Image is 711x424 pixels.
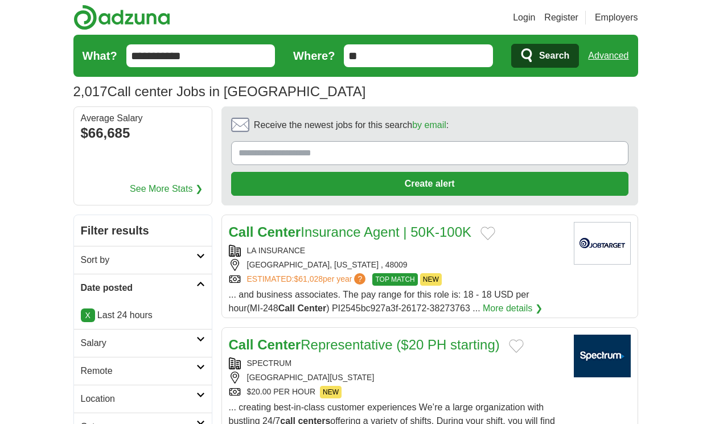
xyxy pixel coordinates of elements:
a: See More Stats ❯ [130,182,203,196]
h2: Sort by [81,253,196,267]
a: Employers [595,11,638,24]
a: More details ❯ [483,302,543,315]
div: [GEOGRAPHIC_DATA][US_STATE] [229,372,565,384]
div: $66,685 [81,123,205,143]
strong: Call [278,303,295,313]
img: SPECTRUM logo [574,335,631,377]
button: Create alert [231,172,628,196]
div: Average Salary [81,114,205,123]
span: NEW [320,386,342,398]
a: Remote [74,357,212,385]
button: Search [511,44,579,68]
h1: Call center Jobs in [GEOGRAPHIC_DATA] [73,84,366,99]
span: NEW [420,273,442,286]
button: Add to favorite jobs [480,227,495,240]
strong: Center [257,337,301,352]
a: by email [412,120,446,130]
h2: Filter results [74,215,212,246]
a: Login [513,11,535,24]
span: ... and business associates. The pay range for this role is: 18 - 18 USD per hour(MI-248 ) PI2545... [229,290,529,313]
div: LA INSURANCE [229,245,565,257]
span: 2,017 [73,81,108,102]
span: Search [539,44,569,67]
a: X [81,308,95,322]
span: $61,028 [294,274,323,283]
h2: Location [81,392,196,406]
h2: Date posted [81,281,196,295]
a: Register [544,11,578,24]
h2: Salary [81,336,196,350]
a: Advanced [588,44,628,67]
div: [GEOGRAPHIC_DATA], [US_STATE] , 48009 [229,259,565,271]
strong: Call [229,337,254,352]
a: Date posted [74,274,212,302]
a: Location [74,385,212,413]
a: Salary [74,329,212,357]
p: Last 24 hours [81,308,205,322]
h2: Remote [81,364,196,378]
div: $20.00 PER HOUR [229,386,565,398]
strong: Center [257,224,301,240]
strong: Center [297,303,326,313]
span: ? [354,273,365,285]
img: Adzuna logo [73,5,170,30]
a: SPECTRUM [247,359,292,368]
button: Add to favorite jobs [509,339,524,353]
span: TOP MATCH [372,273,417,286]
a: ESTIMATED:$61,028per year? [247,273,368,286]
span: Receive the newest jobs for this search : [254,118,449,132]
a: Sort by [74,246,212,274]
label: What? [83,47,117,64]
label: Where? [293,47,335,64]
img: Company logo [574,222,631,265]
a: Call CenterInsurance Agent | 50K-100K [229,224,472,240]
strong: Call [229,224,254,240]
a: Call CenterRepresentative ($20 PH starting) [229,337,500,352]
